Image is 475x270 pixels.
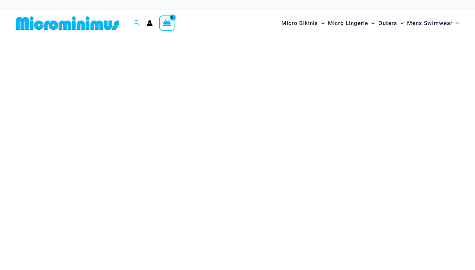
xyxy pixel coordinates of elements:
[397,15,404,32] span: Menu Toggle
[279,12,462,34] nav: Site Navigation
[281,15,318,32] span: Micro Bikinis
[159,15,174,31] a: View Shopping Cart, empty
[318,15,325,32] span: Menu Toggle
[13,16,122,31] img: MM SHOP LOGO FLAT
[405,13,461,33] a: Mens SwimwearMenu ToggleMenu Toggle
[134,19,140,27] a: Search icon link
[280,13,326,33] a: Micro BikinisMenu ToggleMenu Toggle
[326,13,376,33] a: Micro LingerieMenu ToggleMenu Toggle
[378,15,397,32] span: Outers
[147,20,153,26] a: Account icon link
[407,15,453,32] span: Mens Swimwear
[453,15,459,32] span: Menu Toggle
[328,15,368,32] span: Micro Lingerie
[377,13,405,33] a: OutersMenu ToggleMenu Toggle
[368,15,375,32] span: Menu Toggle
